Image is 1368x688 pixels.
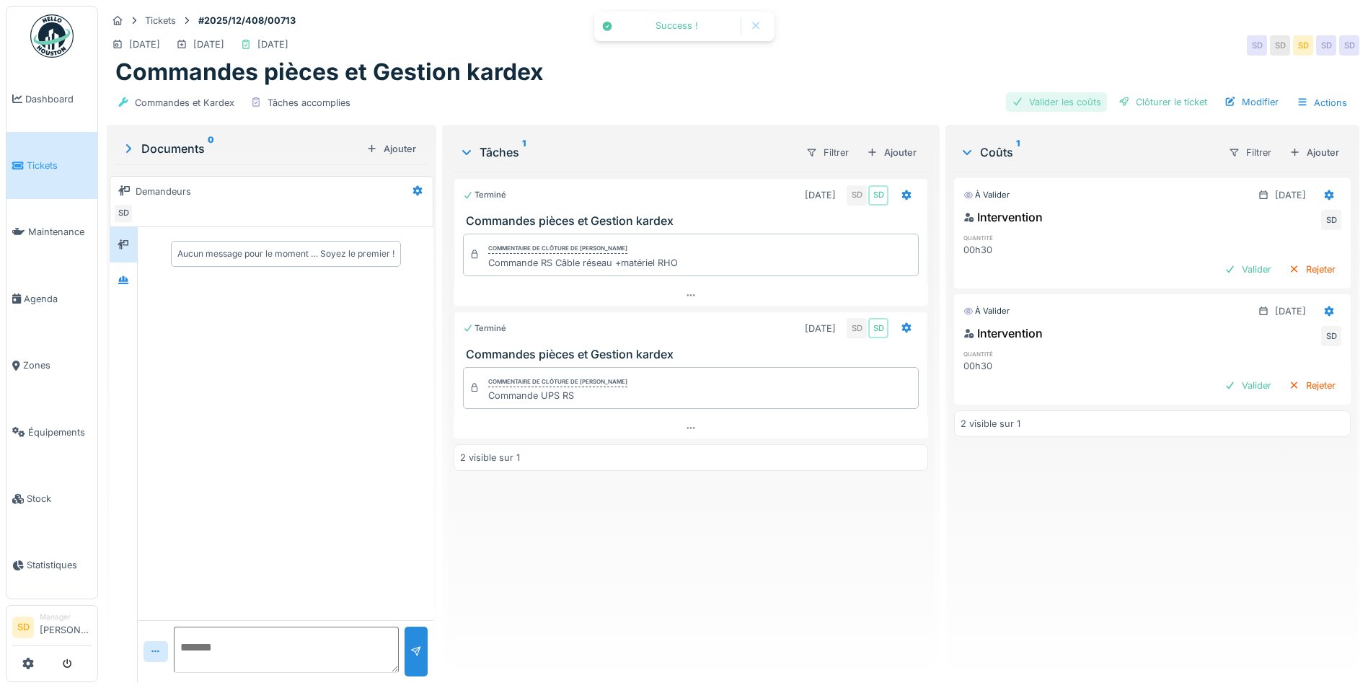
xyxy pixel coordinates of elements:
div: [DATE] [805,188,836,202]
div: Terminé [463,322,506,335]
div: Modifier [1219,92,1284,112]
div: À valider [963,305,1010,317]
div: 00h30 [963,359,1086,373]
div: SD [868,185,888,206]
div: 2 visible sur 1 [460,451,520,464]
div: Clôturer le ticket [1113,92,1213,112]
div: Commentaire de clôture de [PERSON_NAME] [488,377,627,387]
sup: 1 [1016,144,1020,161]
div: SD [1339,35,1359,56]
h6: quantité [963,233,1086,242]
div: SD [1321,210,1341,230]
a: Dashboard [6,66,97,132]
div: Documents [121,140,361,157]
div: SD [113,203,133,224]
a: SD Manager[PERSON_NAME] [12,612,92,646]
span: Maintenance [28,225,92,239]
div: SD [847,318,867,338]
div: À valider [963,189,1010,201]
div: Valider les coûts [1006,92,1107,112]
span: Stock [27,492,92,506]
div: SD [1293,35,1313,56]
li: [PERSON_NAME] [40,612,92,643]
div: Filtrer [800,142,855,163]
div: Commande UPS RS [488,389,627,402]
span: Équipements [28,425,92,439]
div: [DATE] [1275,188,1306,202]
a: Stock [6,465,97,532]
div: [DATE] [805,322,836,335]
div: Valider [1219,260,1277,279]
div: Commentaire de clôture de [PERSON_NAME] [488,244,627,254]
strong: #2025/12/408/00713 [193,14,301,27]
div: SD [847,185,867,206]
div: Tickets [145,14,176,27]
div: [DATE] [257,38,288,51]
div: 00h30 [963,243,1086,257]
a: Zones [6,332,97,399]
div: Success ! [620,20,733,32]
div: Intervention [963,325,1043,342]
span: Dashboard [25,92,92,106]
a: Tickets [6,132,97,198]
img: Badge_color-CXgf-gQk.svg [30,14,74,58]
div: Terminé [463,189,506,201]
div: 2 visible sur 1 [961,417,1020,431]
div: Intervention [963,208,1043,226]
a: Statistiques [6,532,97,599]
div: Ajouter [361,139,422,159]
div: SD [1270,35,1290,56]
div: [DATE] [129,38,160,51]
div: Valider [1219,376,1277,395]
span: Statistiques [27,558,92,572]
h1: Commandes pièces et Gestion kardex [115,58,544,86]
sup: 0 [208,140,214,157]
div: SD [1247,35,1267,56]
div: Demandeurs [136,185,191,198]
div: Filtrer [1222,142,1278,163]
sup: 1 [522,144,526,161]
a: Maintenance [6,199,97,265]
div: Coûts [960,144,1217,161]
div: Rejeter [1283,376,1341,395]
div: [DATE] [193,38,224,51]
h3: Commandes pièces et Gestion kardex [466,214,922,228]
div: Commandes et Kardex [135,96,234,110]
a: Agenda [6,265,97,332]
div: Commande RS Câble réseau +matériel RHO [488,256,678,270]
div: Ajouter [1284,143,1345,162]
h3: Commandes pièces et Gestion kardex [466,348,922,361]
div: SD [1316,35,1336,56]
div: Aucun message pour le moment … Soyez le premier ! [177,247,394,260]
div: Manager [40,612,92,622]
div: Tâches [459,144,794,161]
div: Rejeter [1283,260,1341,279]
div: SD [1321,326,1341,346]
div: [DATE] [1275,304,1306,318]
div: Tâches accomplies [268,96,350,110]
div: Actions [1290,92,1354,113]
span: Zones [23,358,92,372]
span: Tickets [27,159,92,172]
span: Agenda [24,292,92,306]
a: Équipements [6,399,97,465]
h6: quantité [963,349,1086,358]
div: SD [868,318,888,338]
li: SD [12,617,34,638]
div: Ajouter [861,143,922,162]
